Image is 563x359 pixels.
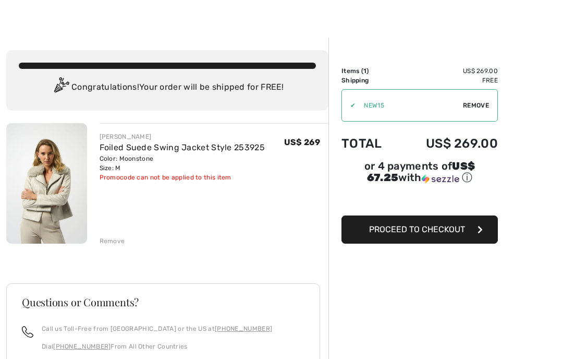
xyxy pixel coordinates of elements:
span: US$ 269 [284,137,320,147]
td: US$ 269.00 [398,126,498,161]
div: or 4 payments of with [341,161,498,185]
p: Dial From All Other Countries [42,342,272,351]
span: US$ 67.25 [367,160,475,184]
div: Color: Moonstone Size: M [100,154,265,173]
span: 1 [363,67,366,75]
img: call [22,326,33,338]
a: Foiled Suede Swing Jacket Style 253925 [100,142,265,152]
div: ✔ [342,101,356,110]
h3: Questions or Comments? [22,297,304,307]
td: Items ( ) [341,66,398,76]
iframe: PayPal-paypal [341,188,498,212]
span: Remove [463,101,489,110]
div: Remove [100,236,125,246]
div: Promocode can not be applied to this item [100,173,265,182]
td: Shipping [341,76,398,85]
span: Proceed to Checkout [369,224,465,234]
img: Sezzle [422,174,459,184]
td: US$ 269.00 [398,66,498,76]
a: [PHONE_NUMBER] [53,343,111,350]
p: Call us Toll-Free from [GEOGRAPHIC_DATA] or the US at [42,324,272,333]
input: Promo code [356,90,463,121]
img: Foiled Suede Swing Jacket Style 253925 [6,123,87,244]
img: Congratulation2.svg [51,77,71,98]
div: [PERSON_NAME] [100,132,265,141]
a: [PHONE_NUMBER] [215,325,272,332]
td: Total [341,126,398,161]
td: Free [398,76,498,85]
div: Congratulations! Your order will be shipped for FREE! [19,77,316,98]
button: Proceed to Checkout [341,216,498,244]
div: or 4 payments ofUS$ 67.25withSezzle Click to learn more about Sezzle [341,161,498,188]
